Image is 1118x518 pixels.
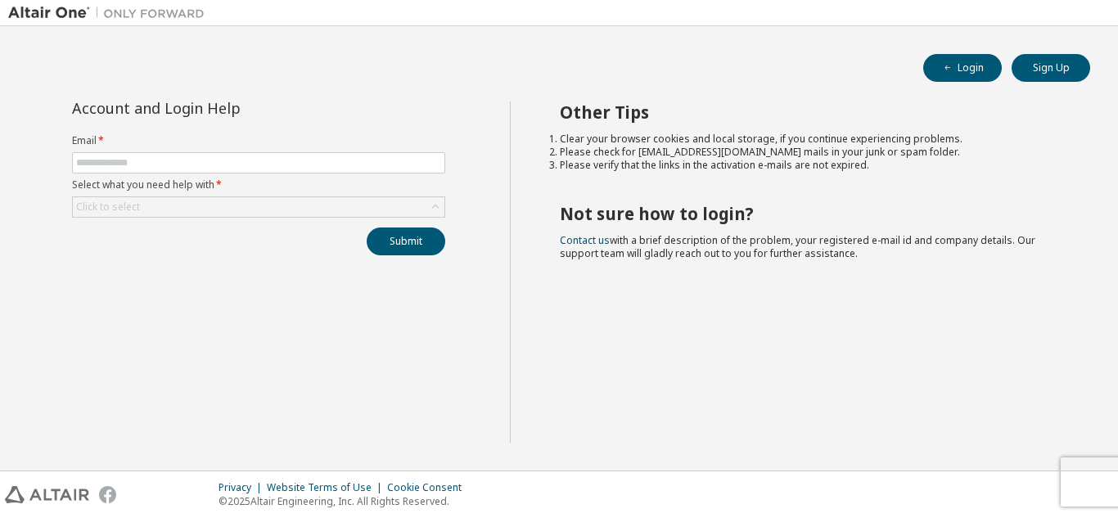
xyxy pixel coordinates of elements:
[560,159,1062,172] li: Please verify that the links in the activation e-mails are not expired.
[72,101,371,115] div: Account and Login Help
[8,5,213,21] img: Altair One
[560,233,610,247] a: Contact us
[387,481,471,494] div: Cookie Consent
[560,146,1062,159] li: Please check for [EMAIL_ADDRESS][DOMAIN_NAME] mails in your junk or spam folder.
[76,200,140,214] div: Click to select
[560,133,1062,146] li: Clear your browser cookies and local storage, if you continue experiencing problems.
[1012,54,1090,82] button: Sign Up
[367,227,445,255] button: Submit
[5,486,89,503] img: altair_logo.svg
[219,494,471,508] p: © 2025 Altair Engineering, Inc. All Rights Reserved.
[560,233,1035,260] span: with a brief description of the problem, your registered e-mail id and company details. Our suppo...
[560,203,1062,224] h2: Not sure how to login?
[923,54,1002,82] button: Login
[219,481,267,494] div: Privacy
[73,197,444,217] div: Click to select
[99,486,116,503] img: facebook.svg
[560,101,1062,123] h2: Other Tips
[72,134,445,147] label: Email
[72,178,445,191] label: Select what you need help with
[267,481,387,494] div: Website Terms of Use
